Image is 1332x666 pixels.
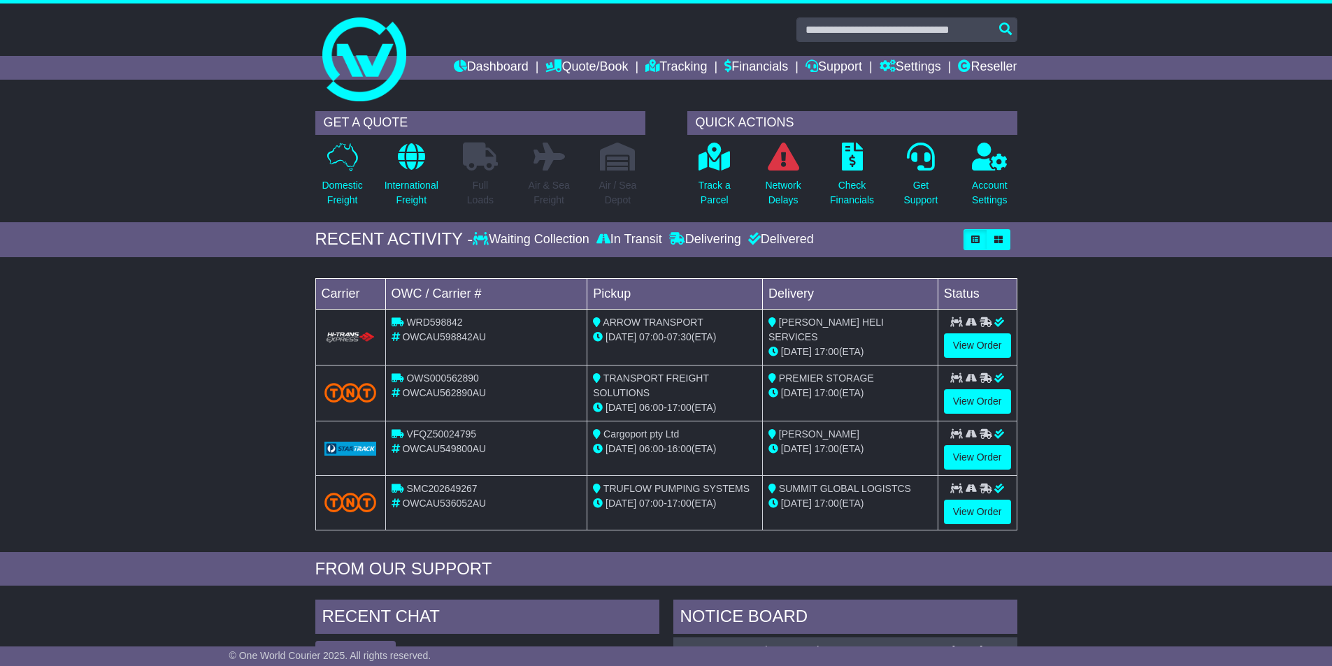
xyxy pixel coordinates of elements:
[781,498,812,509] span: [DATE]
[324,442,377,456] img: GetCarrierServiceLogo
[680,644,764,656] a: OWCAU598842AU
[764,142,801,215] a: NetworkDelays
[606,443,636,454] span: [DATE]
[944,389,1011,414] a: View Order
[698,142,731,215] a: Track aParcel
[315,229,473,249] div: RECENT ACTIVITY -
[781,387,812,398] span: [DATE]
[402,443,486,454] span: OWCAU549800AU
[767,644,817,656] span: S00145174
[938,278,1017,309] td: Status
[593,400,757,415] div: - (ETA)
[781,443,812,454] span: [DATE]
[315,278,385,309] td: Carrier
[639,402,664,413] span: 06:00
[454,56,529,80] a: Dashboard
[599,178,637,208] p: Air / Sea Depot
[779,483,911,494] span: SUMMIT GLOBAL LOGISTCS
[639,331,664,342] span: 07:00
[944,333,1011,358] a: View Order
[903,142,938,215] a: GetSupport
[903,178,938,208] p: Get Support
[699,178,731,208] p: Track a Parcel
[779,428,859,440] span: [PERSON_NAME]
[768,317,884,342] span: [PERSON_NAME] HELI SERVICES
[315,641,396,665] button: View All Chats
[324,493,377,512] img: TNT_Domestic.png
[972,178,1008,208] p: Account Settings
[321,142,363,215] a: DomesticFreight
[384,142,439,215] a: InternationalFreight
[593,330,757,345] div: - (ETA)
[815,498,839,509] span: 17:00
[762,278,938,309] td: Delivery
[666,232,745,247] div: Delivering
[639,498,664,509] span: 07:00
[529,178,570,208] p: Air & Sea Freight
[545,56,628,80] a: Quote/Book
[724,56,788,80] a: Financials
[463,178,498,208] p: Full Loads
[815,443,839,454] span: 17:00
[768,496,932,511] div: (ETA)
[385,178,438,208] p: International Freight
[687,111,1017,135] div: QUICK ACTIONS
[768,386,932,400] div: (ETA)
[673,600,1017,637] div: NOTICE BOARD
[745,232,814,247] div: Delivered
[385,278,587,309] td: OWC / Carrier #
[944,445,1011,470] a: View Order
[402,387,486,398] span: OWCAU562890AU
[322,178,362,208] p: Domestic Freight
[667,331,692,342] span: 07:30
[781,346,812,357] span: [DATE]
[229,650,431,661] span: © One World Courier 2025. All rights reserved.
[603,483,750,494] span: TRUFLOW PUMPING SYSTEMS
[952,644,1010,656] div: [DATE] 10:41
[805,56,862,80] a: Support
[473,232,592,247] div: Waiting Collection
[406,317,462,328] span: WRD598842
[406,372,479,384] span: OWS000562890
[667,402,692,413] span: 17:00
[680,644,1010,656] div: ( )
[315,111,645,135] div: GET A QUOTE
[606,498,636,509] span: [DATE]
[603,428,679,440] span: Cargoport pty Ltd
[406,428,476,440] span: VFQZ50024795
[768,442,932,456] div: (ETA)
[880,56,941,80] a: Settings
[958,56,1017,80] a: Reseller
[593,232,666,247] div: In Transit
[593,372,709,398] span: TRANSPORT FREIGHT SOLUTIONS
[944,500,1011,524] a: View Order
[593,496,757,511] div: - (ETA)
[315,559,1017,579] div: FROM OUR SUPPORT
[830,178,874,208] p: Check Financials
[971,142,1008,215] a: AccountSettings
[815,346,839,357] span: 17:00
[324,383,377,402] img: TNT_Domestic.png
[402,331,486,342] span: OWCAU598842AU
[768,345,932,359] div: (ETA)
[402,498,486,509] span: OWCAU536052AU
[765,178,801,208] p: Network Delays
[603,317,703,328] span: ARROW TRANSPORT
[406,483,477,494] span: SMC202649267
[829,142,875,215] a: CheckFinancials
[815,387,839,398] span: 17:00
[667,443,692,454] span: 16:00
[606,331,636,342] span: [DATE]
[324,331,377,345] img: HiTrans.png
[593,442,757,456] div: - (ETA)
[587,278,763,309] td: Pickup
[645,56,707,80] a: Tracking
[639,443,664,454] span: 06:00
[779,372,874,384] span: PREMIER STORAGE
[667,498,692,509] span: 17:00
[315,600,659,637] div: RECENT CHAT
[606,402,636,413] span: [DATE]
